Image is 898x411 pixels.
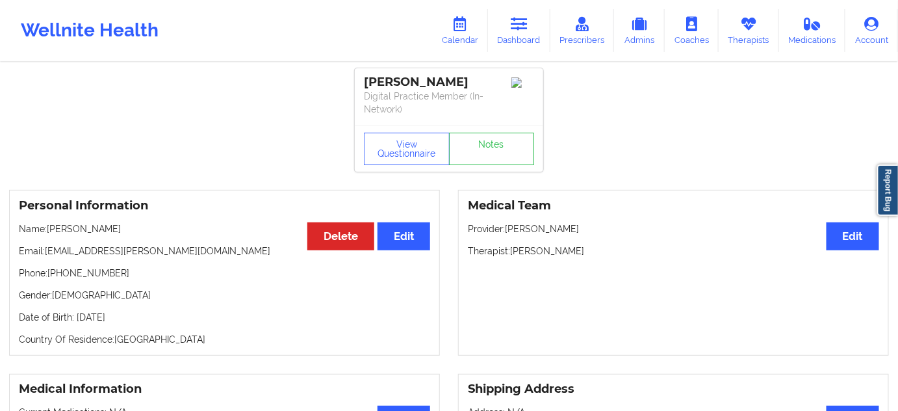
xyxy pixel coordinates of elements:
[449,133,535,165] a: Notes
[511,77,534,88] img: Image%2Fplaceholer-image.png
[845,9,898,52] a: Account
[488,9,550,52] a: Dashboard
[432,9,488,52] a: Calendar
[779,9,846,52] a: Medications
[19,267,430,280] p: Phone: [PHONE_NUMBER]
[468,382,879,397] h3: Shipping Address
[364,133,450,165] button: View Questionnaire
[719,9,779,52] a: Therapists
[468,222,879,235] p: Provider: [PERSON_NAME]
[550,9,615,52] a: Prescribers
[378,222,430,250] button: Edit
[468,198,879,213] h3: Medical Team
[665,9,719,52] a: Coaches
[19,222,430,235] p: Name: [PERSON_NAME]
[19,245,430,258] p: Email: [EMAIL_ADDRESS][PERSON_NAME][DOMAIN_NAME]
[364,75,534,90] div: [PERSON_NAME]
[19,333,430,346] p: Country Of Residence: [GEOGRAPHIC_DATA]
[307,222,374,250] button: Delete
[19,311,430,324] p: Date of Birth: [DATE]
[468,245,879,258] p: Therapist: [PERSON_NAME]
[614,9,665,52] a: Admins
[877,165,898,216] a: Report Bug
[19,382,430,397] h3: Medical Information
[364,90,534,116] p: Digital Practice Member (In-Network)
[19,198,430,213] h3: Personal Information
[19,289,430,302] p: Gender: [DEMOGRAPHIC_DATA]
[827,222,879,250] button: Edit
